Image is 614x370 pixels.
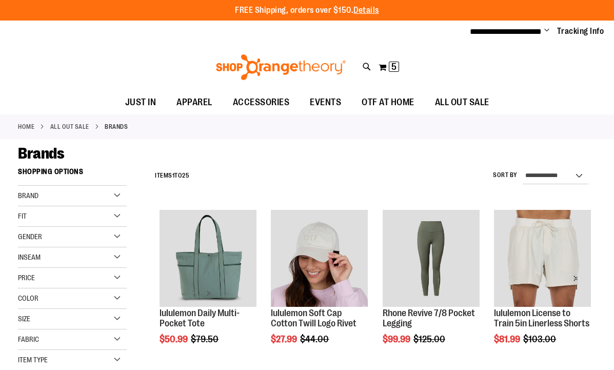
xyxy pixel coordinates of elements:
a: Rhone Revive 7/8 Pocket Legging [383,308,475,328]
span: $27.99 [271,334,299,344]
a: Rhone Revive 7/8 Pocket Legging [383,210,480,308]
span: 1 [172,172,175,179]
span: APPAREL [176,91,212,114]
span: EVENTS [310,91,341,114]
strong: Brands [105,122,128,131]
a: lululemon Soft Cap Cotton Twill Logo Rivet [271,308,356,328]
a: OTF lululemon Soft Cap Cotton Twill Logo Rivet Khaki [271,210,368,308]
span: Gender [18,232,42,241]
label: Sort By [493,171,518,180]
img: OTF lululemon Soft Cap Cotton Twill Logo Rivet Khaki [271,210,368,307]
span: Price [18,274,35,282]
a: lululemon Daily Multi-Pocket Tote [160,308,240,328]
p: FREE Shipping, orders over $150. [235,5,379,16]
span: $79.50 [191,334,220,344]
span: 5 [391,62,397,72]
span: $50.99 [160,334,189,344]
span: Fabric [18,335,39,343]
span: Inseam [18,253,41,261]
img: Rhone Revive 7/8 Pocket Legging [383,210,480,307]
span: $44.00 [300,334,330,344]
span: Item Type [18,356,48,364]
span: ACCESSORIES [233,91,290,114]
img: Shop Orangetheory [214,54,347,80]
a: lululemon License to Train 5in Linerless Shorts [494,210,591,308]
button: Account menu [544,26,549,36]
span: Brands [18,145,64,162]
img: lululemon License to Train 5in Linerless Shorts [494,210,591,307]
a: Tracking Info [557,26,604,37]
span: Size [18,315,30,323]
span: $99.99 [383,334,412,344]
div: product [266,205,373,370]
a: ALL OUT SALE [50,122,89,131]
span: OTF AT HOME [362,91,414,114]
h2: Items to [155,168,189,184]
span: $81.99 [494,334,522,344]
strong: Shopping Options [18,163,127,186]
span: 25 [182,172,189,179]
span: $125.00 [413,334,447,344]
a: lululemon License to Train 5in Linerless Shorts [494,308,589,328]
a: Home [18,122,34,131]
span: Color [18,294,38,302]
span: JUST IN [125,91,156,114]
div: product [489,205,596,370]
div: product [154,205,262,370]
a: Details [353,6,379,15]
span: Fit [18,212,27,220]
span: ALL OUT SALE [435,91,489,114]
div: product [378,205,485,370]
img: lululemon Daily Multi-Pocket Tote [160,210,256,307]
a: lululemon Daily Multi-Pocket Tote [160,210,256,308]
span: $103.00 [523,334,558,344]
span: Brand [18,191,38,200]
